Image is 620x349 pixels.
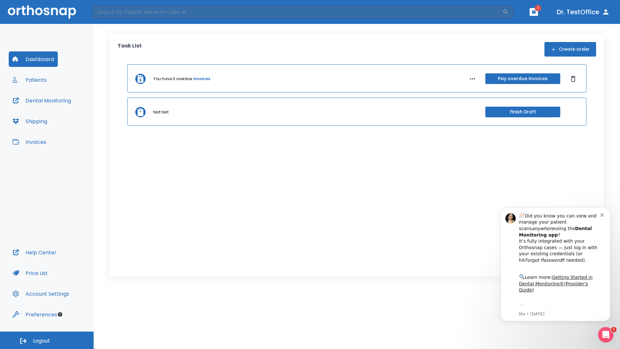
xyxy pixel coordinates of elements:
[28,103,86,115] a: App Store
[535,5,541,11] span: 1
[598,327,614,343] iframe: Intercom live chat
[611,327,616,332] span: 1
[9,134,50,150] button: Invoices
[153,109,169,115] p: test test
[485,107,560,117] button: Finish Draft
[544,42,596,57] button: Create order
[193,76,210,82] a: invoices
[485,73,560,84] button: Pay overdue invoices
[9,113,51,129] button: Shipping
[9,245,60,260] button: Help Center
[28,110,109,115] p: Message from Ma, sent 8w ago
[57,312,63,317] div: Tooltip anchor
[28,101,109,134] div: Download the app: | ​ Let us know if you need help getting started!
[9,307,61,322] button: Preferences
[491,202,620,325] iframe: Intercom notifications message
[92,5,502,18] input: Search by Patient Name or Case #
[153,76,192,82] p: You have 3 overdue
[554,6,612,18] button: Dr. TestOffice
[568,74,578,84] button: Dismiss
[9,93,75,108] button: Dental Monitoring
[9,72,50,88] button: Patients
[8,5,76,18] img: Orthosnap
[109,10,115,15] button: Dismiss notification
[9,51,58,67] button: Dashboard
[33,337,50,344] span: Logout
[118,42,142,57] p: Task List
[9,265,52,281] button: Price List
[9,286,73,301] button: Account Settings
